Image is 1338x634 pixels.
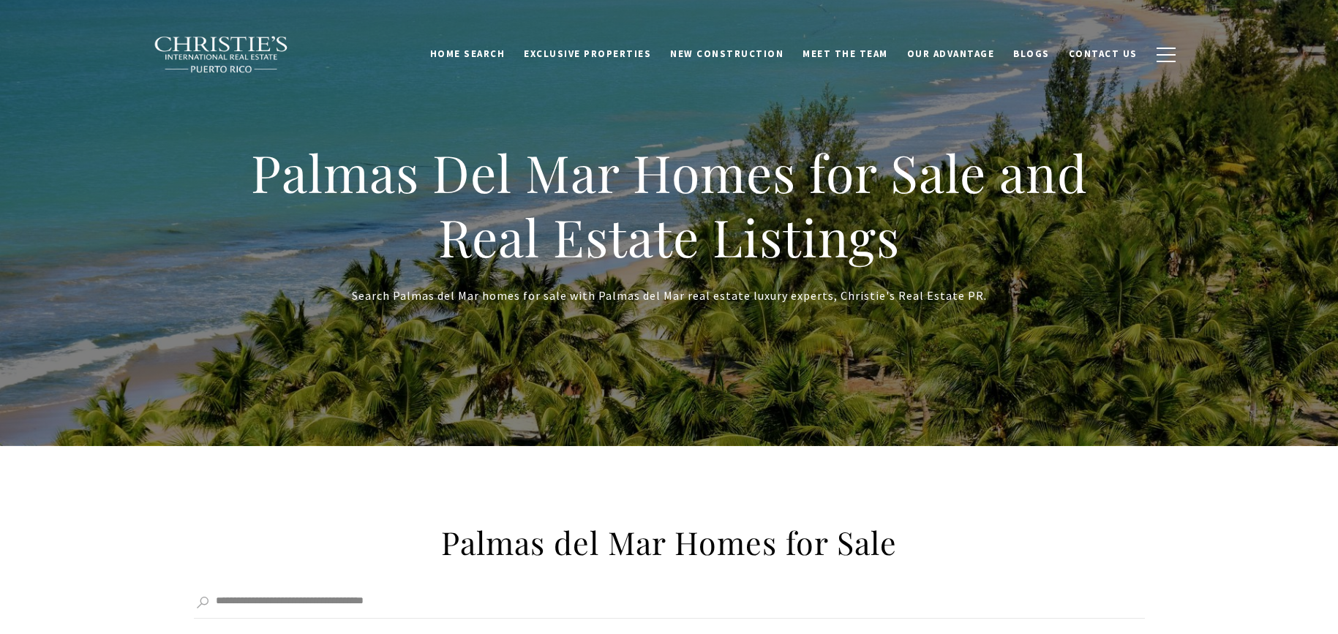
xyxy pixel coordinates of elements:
[1069,48,1138,60] span: Contact Us
[793,40,898,68] a: Meet the Team
[1004,40,1059,68] a: Blogs
[421,40,515,68] a: Home Search
[251,137,1088,271] span: Palmas Del Mar Homes for Sale and Real Estate Listings
[670,48,783,60] span: New Construction
[154,36,290,74] img: Christie's International Real Estate black text logo
[524,48,651,60] span: Exclusive Properties
[661,40,793,68] a: New Construction
[898,40,1004,68] a: Our Advantage
[514,40,661,68] a: Exclusive Properties
[355,522,984,563] h2: Palmas del Mar Homes for Sale
[907,48,995,60] span: Our Advantage
[1013,48,1050,60] span: Blogs
[352,288,987,303] span: Search Palmas del Mar homes for sale with Palmas del Mar real estate luxury experts, Christie's R...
